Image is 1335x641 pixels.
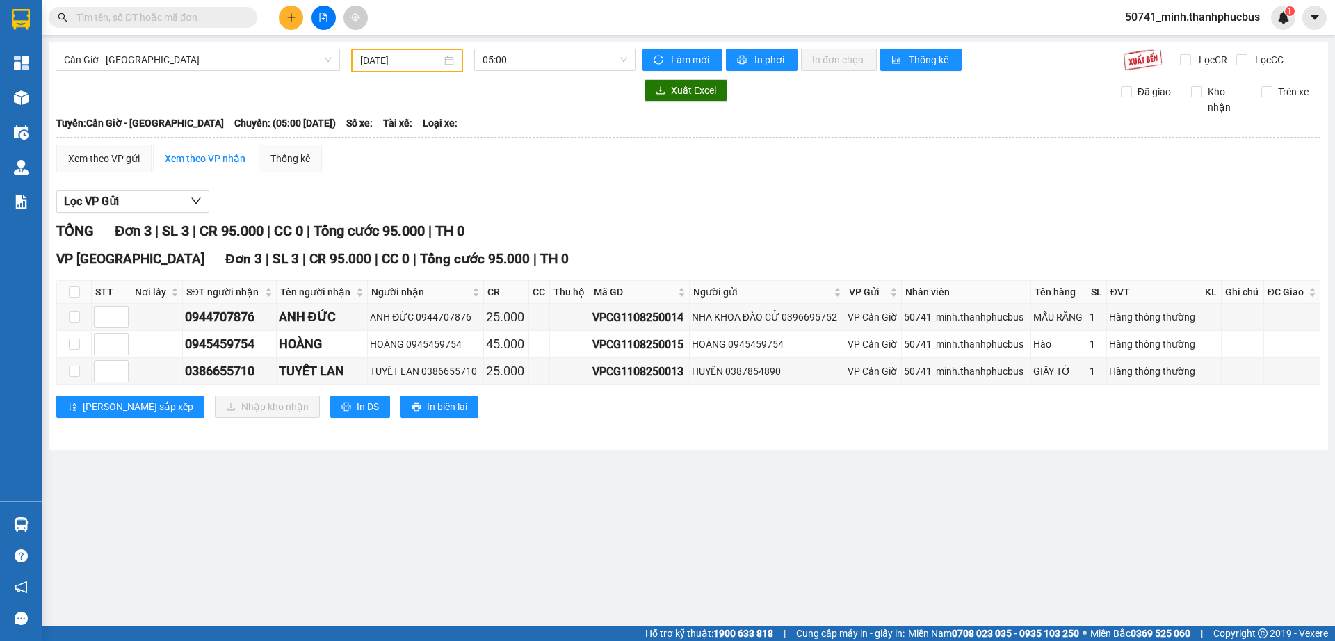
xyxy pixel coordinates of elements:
button: aim [343,6,368,30]
span: Thống kê [909,52,950,67]
span: printer [341,402,351,413]
div: Hào [1033,336,1085,352]
img: logo-vxr [12,9,30,30]
span: Đơn 3 [225,251,262,267]
span: | [413,251,416,267]
div: Xem theo VP gửi [68,151,140,166]
th: Thu hộ [550,281,590,304]
span: bar-chart [891,55,903,66]
strong: 0369 525 060 [1131,628,1190,639]
span: Tài xế: [383,115,412,131]
span: aim [350,13,360,22]
div: Hàng thông thường [1109,309,1199,325]
span: 05:00 [483,49,627,70]
td: VPCG1108250013 [590,358,690,385]
span: Nơi lấy [135,284,168,300]
div: 1 [1090,309,1104,325]
img: warehouse-icon [14,90,29,105]
span: Làm mới [671,52,711,67]
span: Cần Giờ - Sài Gòn [64,49,332,70]
span: SL 3 [273,251,299,267]
div: Thống kê [270,151,310,166]
td: VP Cần Giờ [845,304,902,331]
button: printerIn biên lai [400,396,478,418]
img: warehouse-icon [14,517,29,532]
td: HOÀNG [277,331,369,358]
b: Tuyến: Cần Giờ - [GEOGRAPHIC_DATA] [56,117,224,129]
button: file-add [311,6,336,30]
span: question-circle [15,549,28,562]
strong: 0708 023 035 - 0935 103 250 [952,628,1079,639]
span: VP Gửi [849,284,887,300]
span: In biên lai [427,399,467,414]
span: | [1201,626,1203,641]
span: Đã giao [1132,84,1176,99]
span: CC 0 [274,222,303,239]
div: 1 [1090,364,1104,379]
span: notification [15,581,28,594]
span: SĐT người nhận [186,284,262,300]
span: copyright [1258,628,1268,638]
span: TH 0 [540,251,569,267]
span: search [58,13,67,22]
button: printerIn phơi [726,49,798,71]
div: HOÀNG 0945459754 [692,336,843,352]
td: VPCG1108250014 [590,304,690,331]
span: plus [286,13,296,22]
span: VP [GEOGRAPHIC_DATA] [56,251,204,267]
span: | [155,222,159,239]
div: VP Cần Giờ [848,336,899,352]
button: printerIn DS [330,396,390,418]
span: | [193,222,196,239]
span: 50741_minh.thanhphucbus [1114,8,1271,26]
th: Ghi chú [1222,281,1264,304]
span: Đơn 3 [115,222,152,239]
div: MẪU RĂNG [1033,309,1085,325]
div: 50741_minh.thanhphucbus [904,336,1028,352]
div: 0945459754 [185,334,274,354]
img: warehouse-icon [14,125,29,140]
input: 12/08/2025 [360,53,442,68]
button: plus [279,6,303,30]
span: [PERSON_NAME] sắp xếp [83,399,193,414]
span: Lọc CR [1193,52,1229,67]
div: 25.000 [486,362,526,381]
th: CR [484,281,528,304]
img: warehouse-icon [14,160,29,175]
span: TỔNG [56,222,94,239]
button: Lọc VP Gửi [56,190,209,213]
strong: 1900 633 818 [713,628,773,639]
span: | [428,222,432,239]
span: CR 95.000 [200,222,264,239]
span: Tổng cước 95.000 [314,222,425,239]
span: Tổng cước 95.000 [420,251,530,267]
th: Nhân viên [902,281,1031,304]
span: sort-ascending [67,402,77,413]
img: dashboard-icon [14,56,29,70]
span: | [307,222,310,239]
span: Miền Nam [908,626,1079,641]
td: TUYẾT LAN [277,358,369,385]
button: downloadNhập kho nhận [215,396,320,418]
div: ANH ĐỨC 0944707876 [370,309,481,325]
div: 25.000 [486,307,526,327]
span: SL 3 [162,222,189,239]
td: 0945459754 [183,331,277,358]
div: VPCG1108250014 [592,309,687,326]
button: sort-ascending[PERSON_NAME] sắp xếp [56,396,204,418]
th: STT [92,281,131,304]
div: NHA KHOA ĐÀO CỬ 0396695752 [692,309,843,325]
th: SL [1087,281,1107,304]
span: Loại xe: [423,115,458,131]
th: CC [529,281,550,304]
td: VPCG1108250015 [590,331,690,358]
td: VP Cần Giờ [845,331,902,358]
span: caret-down [1309,11,1321,24]
button: downloadXuất Excel [645,79,727,102]
span: | [375,251,378,267]
button: caret-down [1302,6,1327,30]
span: Mã GD [594,284,675,300]
td: 0944707876 [183,304,277,331]
span: Tên người nhận [280,284,354,300]
span: Người nhận [371,284,469,300]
